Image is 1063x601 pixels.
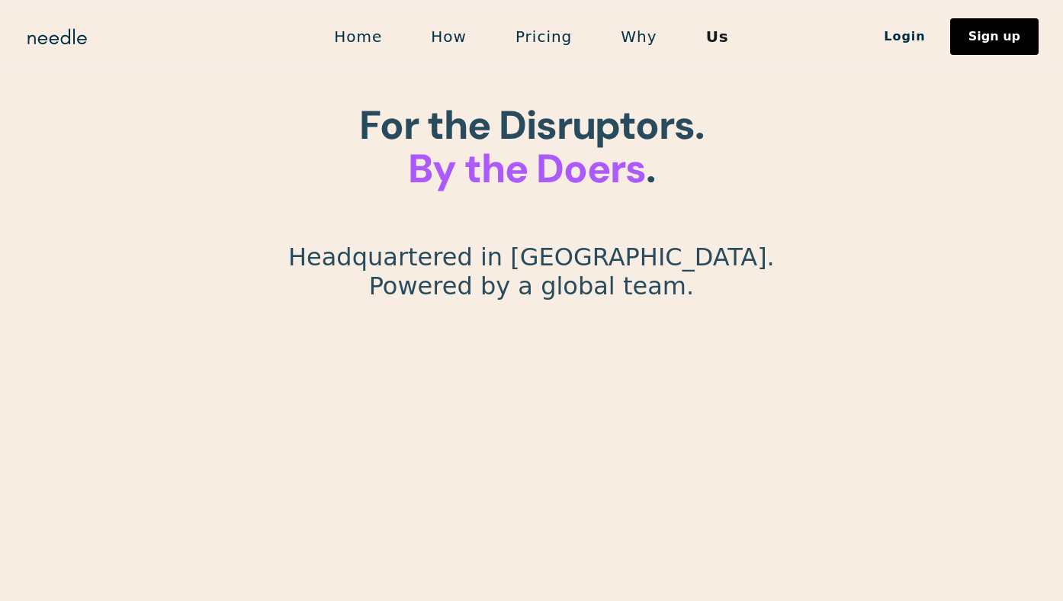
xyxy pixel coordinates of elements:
p: Headquartered in [GEOGRAPHIC_DATA]. Powered by a global team. [288,243,775,301]
a: Why [596,21,681,53]
a: Pricing [491,21,596,53]
a: Login [859,24,950,50]
a: How [406,21,491,53]
a: Us [682,21,753,53]
a: Sign up [950,18,1039,55]
div: Sign up [968,31,1020,43]
a: Home [310,21,406,53]
h1: For the Disruptors. ‍ . ‍ [359,104,704,235]
span: By the Doers [408,143,646,194]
